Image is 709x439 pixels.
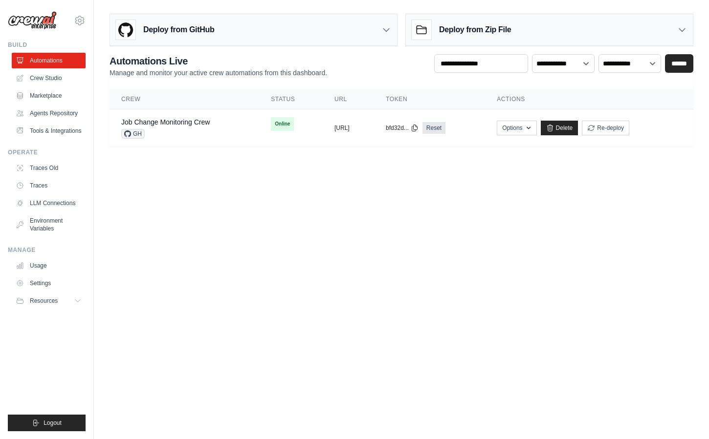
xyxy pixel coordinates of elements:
[582,121,629,135] button: Re-deploy
[323,89,374,109] th: URL
[8,415,86,431] button: Logout
[8,41,86,49] div: Build
[12,293,86,309] button: Resources
[259,89,323,109] th: Status
[110,54,327,68] h2: Automations Live
[116,20,135,40] img: GitHub Logo
[12,123,86,139] a: Tools & Integrations
[110,68,327,78] p: Manage and monitor your active crew automations from this dashboard.
[271,117,294,131] span: Online
[12,105,86,121] a: Agents Repository
[12,178,86,193] a: Traces
[12,213,86,236] a: Environment Variables
[12,258,86,273] a: Usage
[422,122,445,134] a: Reset
[12,53,86,68] a: Automations
[8,11,57,30] img: Logo
[121,129,145,139] span: GH
[541,121,578,135] a: Delete
[439,24,511,36] h3: Deploy from Zip File
[12,70,86,86] a: Crew Studio
[8,246,86,254] div: Manage
[30,297,58,305] span: Resources
[485,89,693,109] th: Actions
[12,195,86,211] a: LLM Connections
[44,419,62,427] span: Logout
[12,275,86,291] a: Settings
[8,148,86,156] div: Operate
[386,124,419,132] button: bfd32d...
[121,118,210,126] a: Job Change Monitoring Crew
[143,24,214,36] h3: Deploy from GitHub
[497,121,536,135] button: Options
[12,88,86,104] a: Marketplace
[110,89,259,109] th: Crew
[374,89,485,109] th: Token
[12,160,86,176] a: Traces Old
